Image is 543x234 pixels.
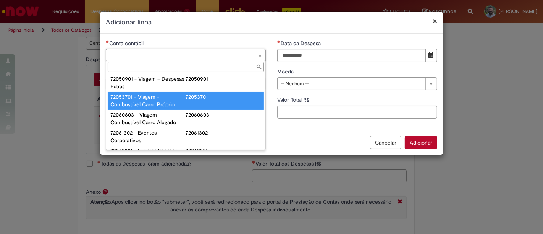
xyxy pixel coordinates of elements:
ul: Conta contábil [106,73,265,150]
div: 72062001 [186,147,261,154]
div: 72061302 [186,129,261,136]
div: 72060603 - Viagem Combustível Carro Alugado [110,111,186,126]
div: 72053701 - Viagem - Combustível Carro Próprio [110,93,186,108]
div: 72061302 - Eventos Corporativos [110,129,186,144]
div: 72062001 - Eventos Internos [110,147,186,154]
div: 72050901 [186,75,261,83]
div: 72053701 [186,93,261,101]
div: 72050901 - Viagem – Despesas Extras [110,75,186,90]
div: 72060603 [186,111,261,119]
